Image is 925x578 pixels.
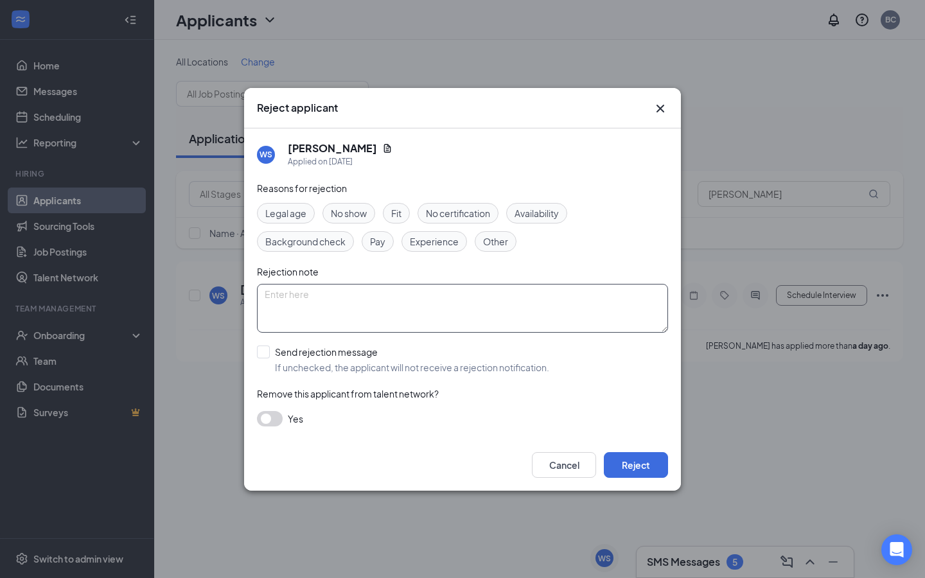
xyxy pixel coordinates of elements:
span: No show [331,206,367,220]
span: Yes [288,411,303,426]
h3: Reject applicant [257,101,338,115]
svg: Cross [653,101,668,116]
button: Cancel [532,452,596,478]
button: Close [653,101,668,116]
span: Legal age [265,206,306,220]
span: Pay [370,234,385,249]
span: Other [483,234,508,249]
span: Fit [391,206,401,220]
div: Open Intercom Messenger [881,534,912,565]
button: Reject [604,452,668,478]
div: Applied on [DATE] [288,155,392,168]
svg: Document [382,143,392,153]
div: WS [260,149,272,160]
span: Experience [410,234,459,249]
span: Reasons for rejection [257,182,347,194]
span: Background check [265,234,346,249]
span: No certification [426,206,490,220]
span: Remove this applicant from talent network? [257,388,439,399]
span: Rejection note [257,266,319,277]
h5: [PERSON_NAME] [288,141,377,155]
span: Availability [515,206,559,220]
